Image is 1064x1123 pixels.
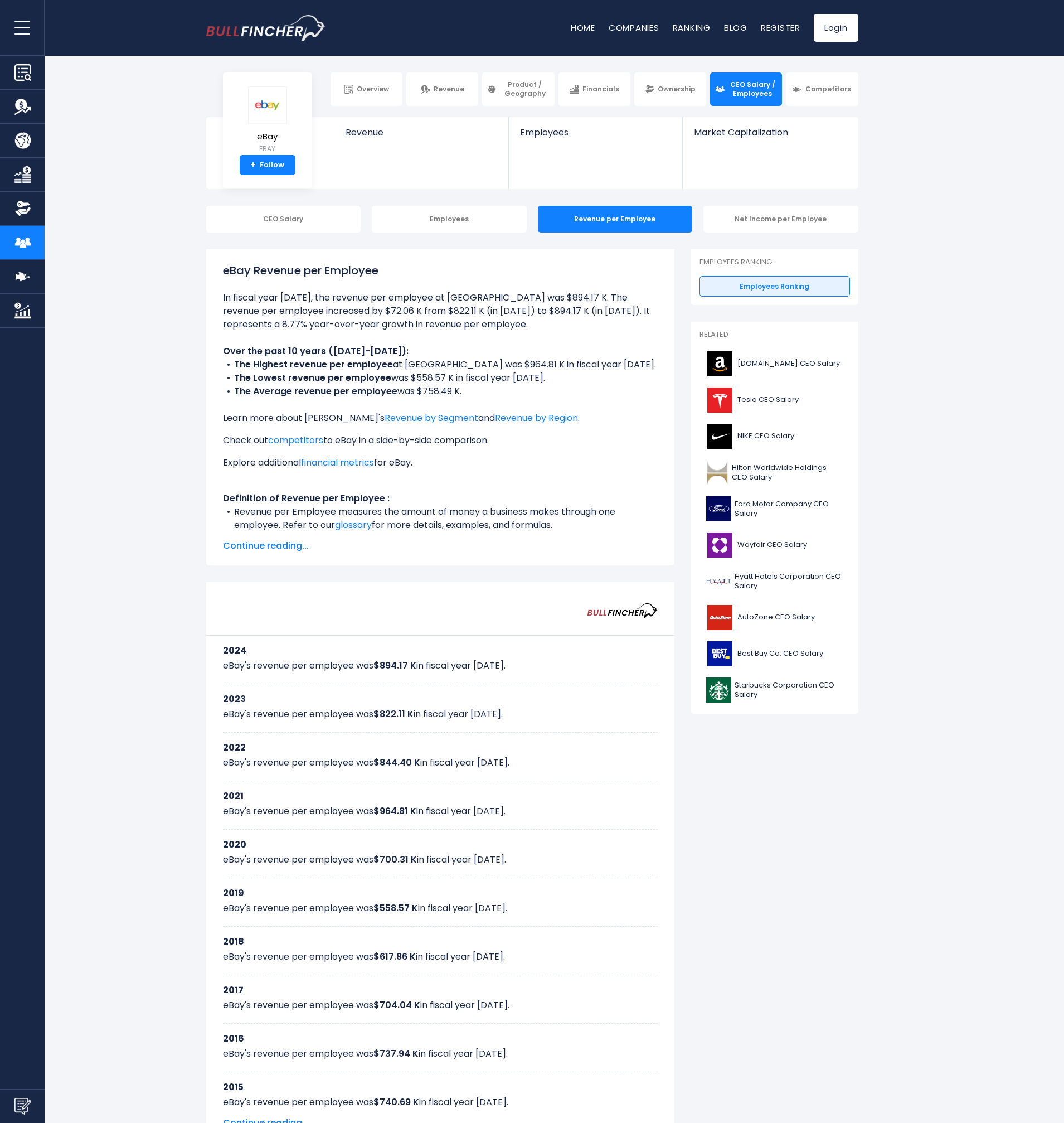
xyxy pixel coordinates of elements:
[406,72,478,106] a: Revenue
[699,602,850,633] a: AutoZone CEO Salary
[223,456,658,469] p: Explore additional for eBay.
[331,72,402,106] a: Overview
[699,457,850,488] a: Hilton Worldwide Holdings CEO Salary
[805,85,851,94] span: Competitors
[706,388,734,413] img: TSLA logo
[728,80,777,98] span: CEO Salary / Employees
[206,15,326,41] img: bullfincher logo
[509,117,682,157] a: Employees
[735,681,843,700] span: Starbucks Corporation CEO Salary
[482,72,554,106] a: Product / Geography
[814,14,858,42] a: Login
[223,1047,658,1061] p: eBay's revenue per employee was in fiscal year [DATE].
[706,641,734,666] img: BBY logo
[658,85,696,94] span: Ownership
[223,999,658,1012] p: eBay's revenue per employee was in fiscal year [DATE].
[706,533,734,558] img: W logo
[223,853,658,867] p: eBay's revenue per employee was in fiscal year [DATE].
[673,22,711,33] a: Ranking
[683,117,857,157] a: Market Capitalization
[373,1047,419,1060] b: $737.94 K
[699,258,850,267] p: Employees Ranking
[223,505,658,532] li: Revenue per Employee measures the amount of money a business makes through one employee. Refer to...
[373,950,416,963] b: $617.86 K
[538,206,693,233] div: Revenue per Employee
[634,72,706,106] a: Ownership
[699,675,850,705] a: Starbucks Corporation CEO Salary
[223,358,658,371] li: at [GEOGRAPHIC_DATA] was $964.81 K in fiscal year [DATE].
[694,127,846,138] span: Market Capitalization
[334,117,509,157] a: Revenue
[558,72,630,106] a: Financials
[737,432,794,441] span: NIKE CEO Salary
[223,412,658,425] p: Learn more about [PERSON_NAME]'s and .
[737,395,799,405] span: Tesla CEO Salary
[14,200,31,217] img: Ownership
[268,434,323,447] a: competitors
[223,659,658,672] p: eBay's revenue per employee was in fiscal year [DATE].
[737,613,815,622] span: AutoZone CEO Salary
[571,22,595,33] a: Home
[223,539,658,553] span: Continue reading...
[735,500,843,519] span: Ford Motor Company CEO Salary
[373,853,417,866] b: $700.31 K
[786,72,858,106] a: Competitors
[699,276,850,297] a: Employees Ranking
[373,1096,419,1109] b: $740.69 K
[223,692,658,706] h3: 2023
[703,206,858,233] div: Net Income per Employee
[223,805,658,818] p: eBay's revenue per employee was in fiscal year [DATE].
[706,569,731,594] img: H logo
[248,132,287,142] span: eBay
[710,72,782,106] a: CEO Salary / Employees
[706,605,734,630] img: AZO logo
[373,902,418,914] b: $558.57 K
[223,643,658,657] h3: 2024
[223,1080,658,1094] h3: 2015
[699,530,850,560] a: Wayfair CEO Salary
[582,85,619,94] span: Financials
[732,463,843,482] span: Hilton Worldwide Holdings CEO Salary
[737,649,823,659] span: Best Buy Co. CEO Salary
[248,144,287,154] small: EBAY
[250,160,256,170] strong: +
[206,206,361,233] div: CEO Salary
[706,424,734,449] img: NKE logo
[373,756,420,769] b: $844.40 K
[699,566,850,597] a: Hyatt Hotels Corporation CEO Salary
[223,983,658,997] h3: 2017
[737,359,840,369] span: [DOMAIN_NAME] CEO Salary
[335,519,372,531] a: glossary
[500,80,549,98] span: Product / Geography
[223,950,658,964] p: eBay's revenue per employee was in fiscal year [DATE].
[223,1096,658,1109] p: eBay's revenue per employee was in fiscal year [DATE].
[699,385,850,415] a: Tesla CEO Salary
[357,85,389,94] span: Overview
[706,351,734,376] img: AMZN logo
[223,708,658,721] p: eBay's revenue per employee was in fiscal year [DATE].
[223,385,658,398] li: was $758.49 K.
[301,456,374,469] a: financial metrics
[223,492,390,505] b: Definition of Revenue per Employee :
[223,434,658,447] p: Check out to eBay in a side-by-side comparison.
[234,358,393,371] b: The Highest revenue per employee
[223,902,658,915] p: eBay's revenue per employee was in fiscal year [DATE].
[223,935,658,948] h3: 2018
[761,22,800,33] a: Register
[699,638,850,669] a: Best Buy Co. CEO Salary
[434,85,464,94] span: Revenue
[609,22,659,33] a: Companies
[223,886,658,900] h3: 2019
[373,659,416,672] b: $894.17 K
[706,496,732,521] img: F logo
[385,412,478,424] a: Revenue by Segment
[373,805,416,817] b: $964.81 K
[247,86,288,156] a: eBay EBAY
[373,999,420,1011] b: $704.04 K
[724,22,747,33] a: Blog
[372,206,527,233] div: Employees
[706,460,729,485] img: HLT logo
[206,15,326,41] a: Go to homepage
[373,708,414,720] b: $822.11 K
[223,291,658,331] li: In fiscal year [DATE], the revenue per employee at [GEOGRAPHIC_DATA] was $894.17 K. The revenue p...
